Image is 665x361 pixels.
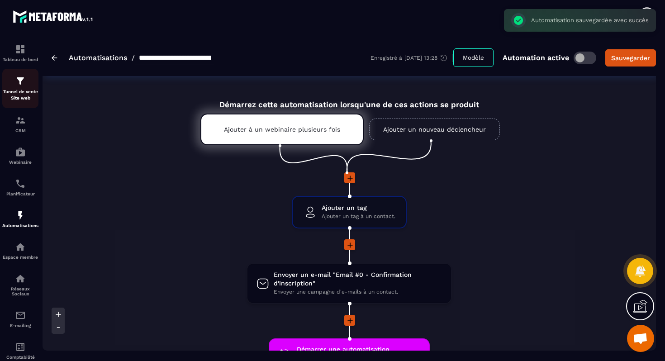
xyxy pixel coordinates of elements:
[224,126,340,133] p: Ajouter à un webinaire plusieurs fois
[25,14,44,22] div: v 4.0.25
[404,55,437,61] p: [DATE] 13:28
[2,223,38,228] p: Automatisations
[2,128,38,133] p: CRM
[2,286,38,296] p: Réseaux Sociaux
[15,342,26,352] img: accountant
[453,48,494,67] button: Modèle
[2,140,38,171] a: automationsautomationsWebinaire
[103,52,110,60] img: tab_keywords_by_traffic_grey.svg
[369,119,500,140] a: Ajouter un nouveau déclencheur
[274,288,442,296] span: Envoyer une campagne d'e-mails à un contact.
[132,53,135,62] span: /
[2,203,38,235] a: automationsautomationsAutomatisations
[322,212,395,221] span: Ajouter un tag à un contact.
[15,310,26,321] img: email
[611,53,650,62] div: Sauvegarder
[503,53,569,62] p: Automation active
[2,37,38,69] a: formationformationTableau de bord
[2,303,38,335] a: emailemailE-mailing
[370,54,453,62] div: Enregistré à
[178,90,521,109] div: Démarrez cette automatisation lorsqu'une de ces actions se produit
[69,53,127,62] a: Automatisations
[2,57,38,62] p: Tableau de bord
[15,210,26,221] img: automations
[15,44,26,55] img: formation
[13,8,94,24] img: logo
[15,115,26,126] img: formation
[15,273,26,284] img: social-network
[47,53,70,59] div: Domaine
[2,160,38,165] p: Webinaire
[2,89,38,101] p: Tunnel de vente Site web
[2,323,38,328] p: E-mailing
[2,171,38,203] a: schedulerschedulerPlanificateur
[14,14,22,22] img: logo_orange.svg
[113,53,138,59] div: Mots-clés
[297,345,421,354] span: Démarrer une automatisation
[15,242,26,252] img: automations
[2,355,38,360] p: Comptabilité
[605,49,656,66] button: Sauvegarder
[627,325,654,352] div: Ouvrir le chat
[2,235,38,266] a: automationsautomationsEspace membre
[2,191,38,196] p: Planificateur
[2,255,38,260] p: Espace membre
[15,147,26,157] img: automations
[37,52,44,60] img: tab_domain_overview_orange.svg
[52,55,57,61] img: arrow
[2,266,38,303] a: social-networksocial-networkRéseaux Sociaux
[2,69,38,108] a: formationformationTunnel de vente Site web
[2,108,38,140] a: formationformationCRM
[274,271,442,288] span: Envoyer un e-mail "Email #0 - Confirmation d'inscription"
[15,178,26,189] img: scheduler
[24,24,102,31] div: Domaine: [DOMAIN_NAME]
[15,76,26,86] img: formation
[14,24,22,31] img: website_grey.svg
[322,204,395,212] span: Ajouter un tag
